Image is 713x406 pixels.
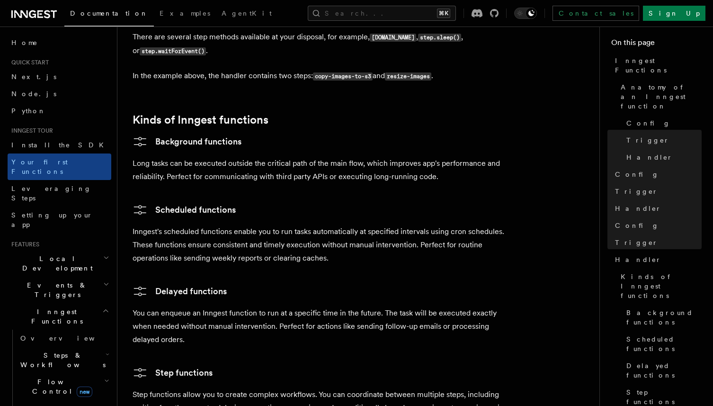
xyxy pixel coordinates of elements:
[160,9,210,17] span: Examples
[626,308,702,327] span: Background functions
[222,9,272,17] span: AgentKit
[626,153,673,162] span: Handler
[64,3,154,27] a: Documentation
[11,90,56,98] span: Node.js
[615,221,659,230] span: Config
[611,183,702,200] a: Trigger
[626,334,702,353] span: Scheduled functions
[621,272,702,300] span: Kinds of Inngest functions
[611,234,702,251] a: Trigger
[611,52,702,79] a: Inngest Functions
[133,30,511,58] p: There are several step methods available at your disposal, for example, , , or .
[615,170,659,179] span: Config
[623,115,702,132] a: Config
[617,268,702,304] a: Kinds of Inngest functions
[8,59,49,66] span: Quick start
[11,73,56,81] span: Next.js
[8,153,111,180] a: Your first Functions
[8,250,111,277] button: Local Development
[617,79,702,115] a: Anatomy of an Inngest function
[370,34,416,42] code: [DOMAIN_NAME]
[615,238,658,247] span: Trigger
[8,180,111,207] a: Leveraging Steps
[133,365,213,380] a: Step functions
[133,113,268,126] a: Kinds of Inngest functions
[611,166,702,183] a: Config
[621,82,702,111] span: Anatomy of an Inngest function
[611,251,702,268] a: Handler
[615,204,661,213] span: Handler
[133,225,511,265] p: Inngest's scheduled functions enable you to run tasks automatically at specified intervals using ...
[133,284,227,299] a: Delayed functions
[8,102,111,119] a: Python
[17,330,111,347] a: Overview
[623,304,702,331] a: Background functions
[17,347,111,373] button: Steps & Workflows
[133,202,236,217] a: Scheduled functions
[553,6,639,21] a: Contact sales
[11,185,91,202] span: Leveraging Steps
[8,136,111,153] a: Install the SDK
[140,47,206,55] code: step.waitForEvent()
[8,277,111,303] button: Events & Triggers
[437,9,450,18] kbd: ⌘K
[17,377,104,396] span: Flow Control
[133,134,241,149] a: Background functions
[8,34,111,51] a: Home
[77,387,92,397] span: new
[8,303,111,330] button: Inngest Functions
[8,241,39,248] span: Features
[133,157,511,183] p: Long tasks can be executed outside the critical path of the main flow, which improves app's perfo...
[611,37,702,52] h4: On this page
[8,207,111,233] a: Setting up your app
[8,85,111,102] a: Node.js
[8,307,102,326] span: Inngest Functions
[623,149,702,166] a: Handler
[623,132,702,149] a: Trigger
[615,255,661,264] span: Handler
[615,187,658,196] span: Trigger
[626,361,702,380] span: Delayed functions
[216,3,277,26] a: AgentKit
[11,38,38,47] span: Home
[11,158,68,175] span: Your first Functions
[17,351,106,370] span: Steps & Workflows
[418,34,461,42] code: step.sleep()
[70,9,148,17] span: Documentation
[8,254,103,273] span: Local Development
[20,334,118,342] span: Overview
[11,141,109,149] span: Install the SDK
[308,6,456,21] button: Search...⌘K
[623,331,702,357] a: Scheduled functions
[611,200,702,217] a: Handler
[154,3,216,26] a: Examples
[17,373,111,400] button: Flow Controlnew
[643,6,705,21] a: Sign Up
[615,56,702,75] span: Inngest Functions
[313,72,373,81] code: copy-images-to-s3
[11,211,93,228] span: Setting up your app
[8,280,103,299] span: Events & Triggers
[133,307,511,346] p: You can enqueue an Inngest function to run at a specific time in the future. The task will be exe...
[623,357,702,384] a: Delayed functions
[385,72,431,81] code: resize-images
[133,69,511,83] p: In the example above, the handler contains two steps: and .
[11,107,46,115] span: Python
[626,118,670,128] span: Config
[514,8,537,19] button: Toggle dark mode
[611,217,702,234] a: Config
[8,68,111,85] a: Next.js
[8,127,53,135] span: Inngest tour
[626,135,669,145] span: Trigger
